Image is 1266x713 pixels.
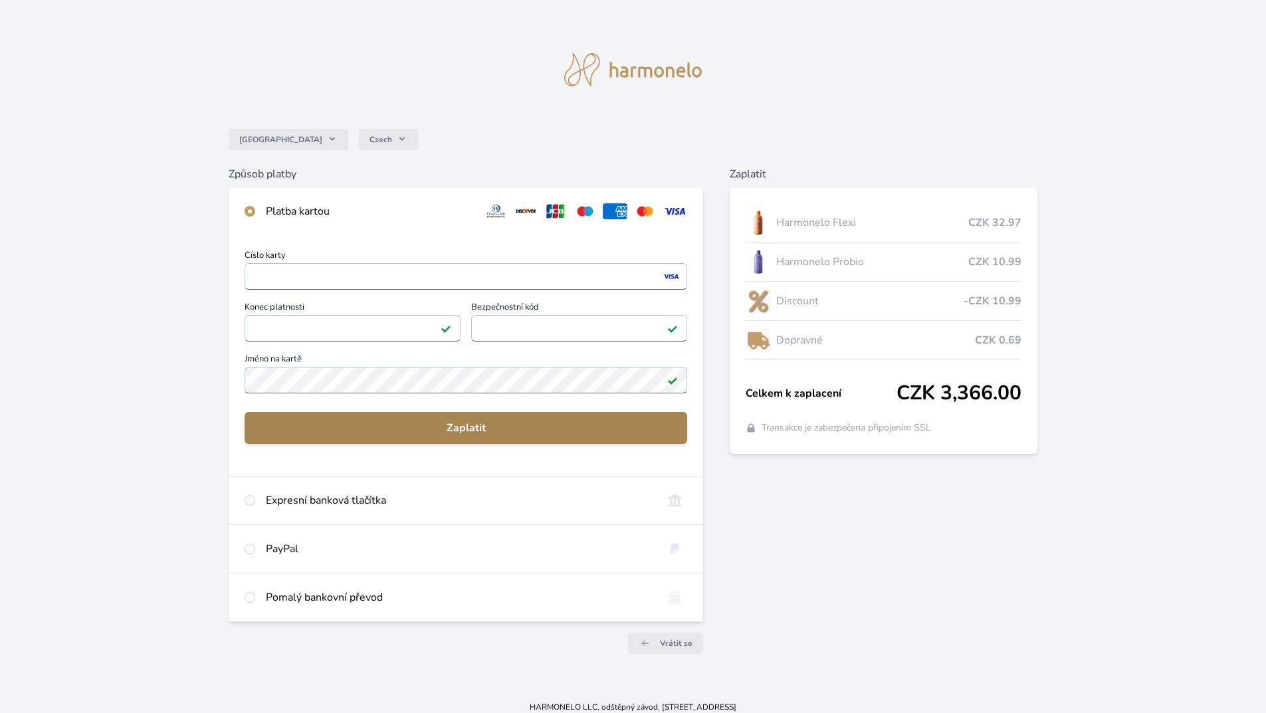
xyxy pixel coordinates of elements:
[762,421,931,435] span: Transakce je zabezpečena připojením SSL
[663,492,687,508] img: onlineBanking_CZ.svg
[663,203,687,219] img: visa.svg
[964,293,1021,309] span: -CZK 10.99
[229,166,703,182] h6: Způsob platby
[514,203,538,219] img: discover.svg
[746,284,771,318] img: discount-lo.png
[359,129,418,150] button: Czech
[245,367,687,393] input: Jméno na kartěPlatné pole
[245,355,687,367] span: Jméno na kartě
[484,203,508,219] img: diners.svg
[441,323,451,334] img: Platné pole
[633,203,657,219] img: mc.svg
[660,638,692,649] span: Vrátit se
[776,293,964,309] span: Discount
[369,134,392,145] span: Czech
[628,633,703,654] a: Vrátit se
[968,215,1021,231] span: CZK 32.97
[251,267,681,286] iframe: Iframe pro číslo karty
[667,323,678,334] img: Platné pole
[245,412,687,444] button: Zaplatit
[477,319,681,338] iframe: Iframe pro bezpečnostní kód
[266,541,652,557] div: PayPal
[776,215,968,231] span: Harmonelo Flexi
[251,319,455,338] iframe: Iframe pro datum vypršení platnosti
[776,332,975,348] span: Dopravné
[564,53,702,86] img: logo.svg
[730,166,1037,182] h6: Zaplatit
[667,375,678,385] img: Platné pole
[663,589,687,605] img: bankTransfer_IBAN.svg
[245,251,687,263] span: Číslo karty
[746,245,771,278] img: CLEAN_PROBIO_se_stinem_x-lo.jpg
[245,303,461,315] span: Konec platnosti
[255,420,677,436] span: Zaplatit
[746,385,897,401] span: Celkem k zaplacení
[471,303,687,315] span: Bezpečnostní kód
[663,541,687,557] img: paypal.svg
[897,381,1021,405] span: CZK 3,366.00
[975,332,1021,348] span: CZK 0.69
[746,324,771,357] img: delivery-lo.png
[573,203,597,219] img: maestro.svg
[968,254,1021,270] span: CZK 10.99
[776,254,968,270] span: Harmonelo Probio
[229,129,348,150] button: [GEOGRAPHIC_DATA]
[266,589,652,605] div: Pomalý bankovní převod
[266,492,652,508] div: Expresní banková tlačítka
[544,203,568,219] img: jcb.svg
[662,270,680,282] img: visa
[746,206,771,239] img: CLEAN_FLEXI_se_stinem_x-hi_(1)-lo.jpg
[266,203,473,219] div: Platba kartou
[603,203,627,219] img: amex.svg
[239,134,322,145] span: [GEOGRAPHIC_DATA]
